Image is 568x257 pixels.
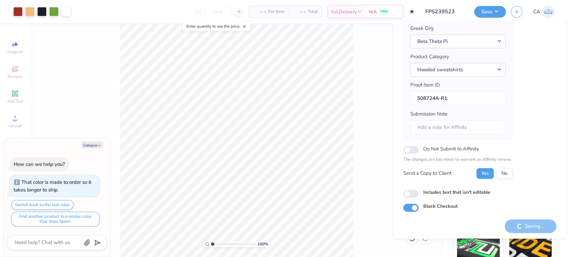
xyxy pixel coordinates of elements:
div: Send a Copy to Client [403,170,451,177]
div: That color is made to order so it takes longer to ship. [14,179,91,193]
label: Do Not Submit to Affinity [423,144,479,153]
label: Includes text that isn't editable [423,189,490,196]
span: N/A [369,8,377,15]
button: Hooded sweatshirts [410,63,505,77]
span: Upload [8,123,22,128]
label: Product Category [410,53,449,61]
button: No [496,168,512,179]
span: – – [253,8,266,15]
span: Add Text [7,99,23,104]
input: Untitled Design [420,5,469,18]
div: How can we help you? [14,161,65,167]
span: – – [292,8,306,15]
button: Yes [476,168,493,179]
label: Submission Note [410,110,447,118]
span: 100 % [258,241,268,247]
button: Find another product in a similar color that ships faster [11,212,99,226]
span: Est. Delivery [331,8,357,15]
button: Save [474,6,506,18]
span: Designs [8,74,22,79]
img: Chollene Anne Aranda [542,5,555,18]
span: Total [308,8,318,15]
button: Collapse [81,141,103,148]
label: Block Checkout [423,203,457,210]
p: The changes are too minor to warrant an Affinity review. [403,156,512,163]
a: CA [533,5,555,18]
div: Enter quantity to see the price. [183,22,250,31]
button: Beta Theta Pi [410,35,505,48]
span: FREE [381,9,388,14]
span: CA [533,8,540,16]
span: Per Item [268,8,284,15]
input: Add a note for Affinity [410,120,505,134]
input: – – [205,6,231,18]
button: Switch back to the last color [11,200,74,210]
label: Proof Item ID [410,81,440,89]
label: Greek Org [410,25,433,32]
span: Image AI [7,49,23,55]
